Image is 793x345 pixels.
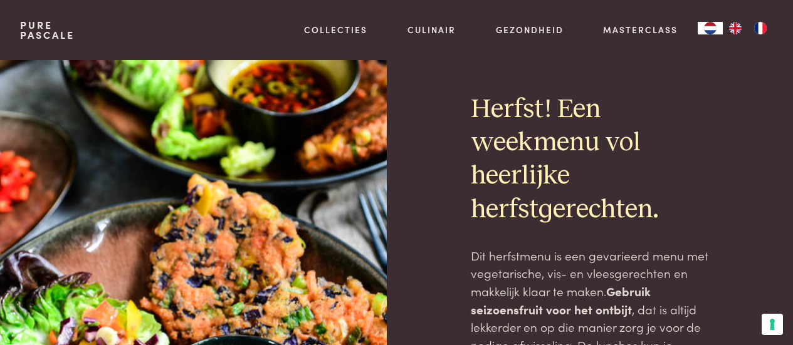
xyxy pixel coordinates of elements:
[698,22,723,34] a: NL
[304,23,367,36] a: Collecties
[723,22,773,34] ul: Language list
[471,93,708,227] h2: Herfst! Een weekmenu vol heerlijke herfstgerechten.
[698,22,723,34] div: Language
[407,23,456,36] a: Culinair
[723,22,748,34] a: EN
[496,23,564,36] a: Gezondheid
[20,20,75,40] a: PurePascale
[748,22,773,34] a: FR
[762,314,783,335] button: Uw voorkeuren voor toestemming voor trackingtechnologieën
[698,22,773,34] aside: Language selected: Nederlands
[471,282,651,317] strong: Gebruik seizoensfruit voor het ontbijt
[603,23,678,36] a: Masterclass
